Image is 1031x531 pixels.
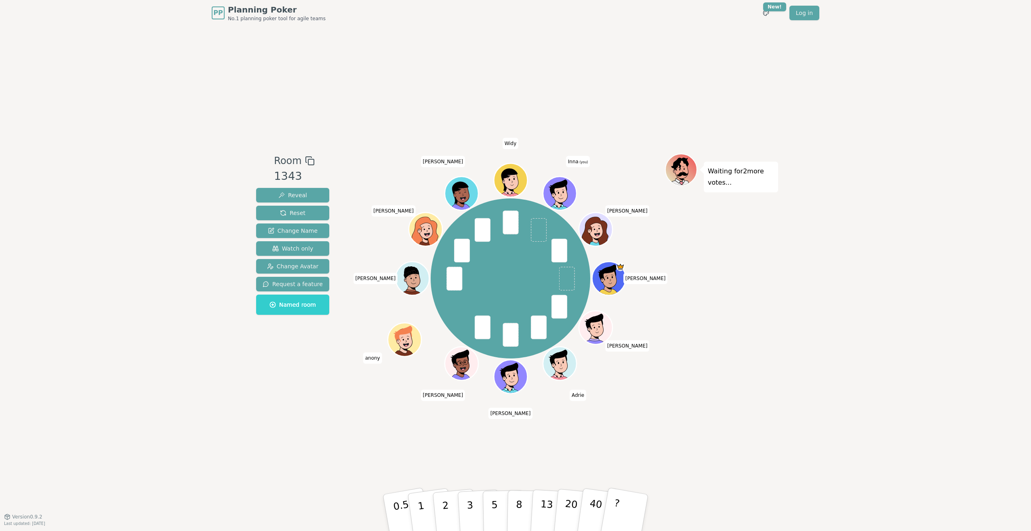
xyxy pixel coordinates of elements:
span: Click to change your name [503,138,519,149]
span: Click to change your name [371,205,416,217]
button: Change Avatar [256,259,329,274]
a: PPPlanning PokerNo.1 planning poker tool for agile teams [212,4,326,22]
span: No.1 planning poker tool for agile teams [228,15,326,22]
span: Planning Poker [228,4,326,15]
span: Click to change your name [488,408,533,419]
span: Reveal [278,191,307,199]
div: New! [763,2,786,11]
span: Click to change your name [421,156,465,167]
button: Change Name [256,223,329,238]
button: Click to change your avatar [544,177,575,209]
button: Request a feature [256,277,329,291]
span: Named room [269,301,316,309]
span: Watch only [272,244,314,253]
span: Change Avatar [267,262,319,270]
span: Click to change your name [605,340,650,352]
span: Click to change your name [421,390,465,401]
div: 1343 [274,168,314,185]
span: Version 0.9.2 [12,514,42,520]
span: Click to change your name [605,205,650,217]
span: Click to change your name [566,156,590,167]
button: Reveal [256,188,329,202]
button: Named room [256,295,329,315]
span: Click to change your name [570,390,586,401]
span: PP [213,8,223,18]
span: Request a feature [263,280,323,288]
span: (you) [579,160,588,164]
span: Nguyen is the host [616,263,625,271]
a: Log in [789,6,819,20]
p: Waiting for 2 more votes... [708,166,774,188]
button: New! [759,6,773,20]
span: Click to change your name [363,352,382,364]
span: Change Name [268,227,318,235]
span: Reset [280,209,305,217]
span: Room [274,154,301,168]
button: Watch only [256,241,329,256]
button: Version0.9.2 [4,514,42,520]
span: Click to change your name [353,273,398,284]
span: Click to change your name [623,273,668,284]
button: Reset [256,206,329,220]
span: Last updated: [DATE] [4,521,45,526]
